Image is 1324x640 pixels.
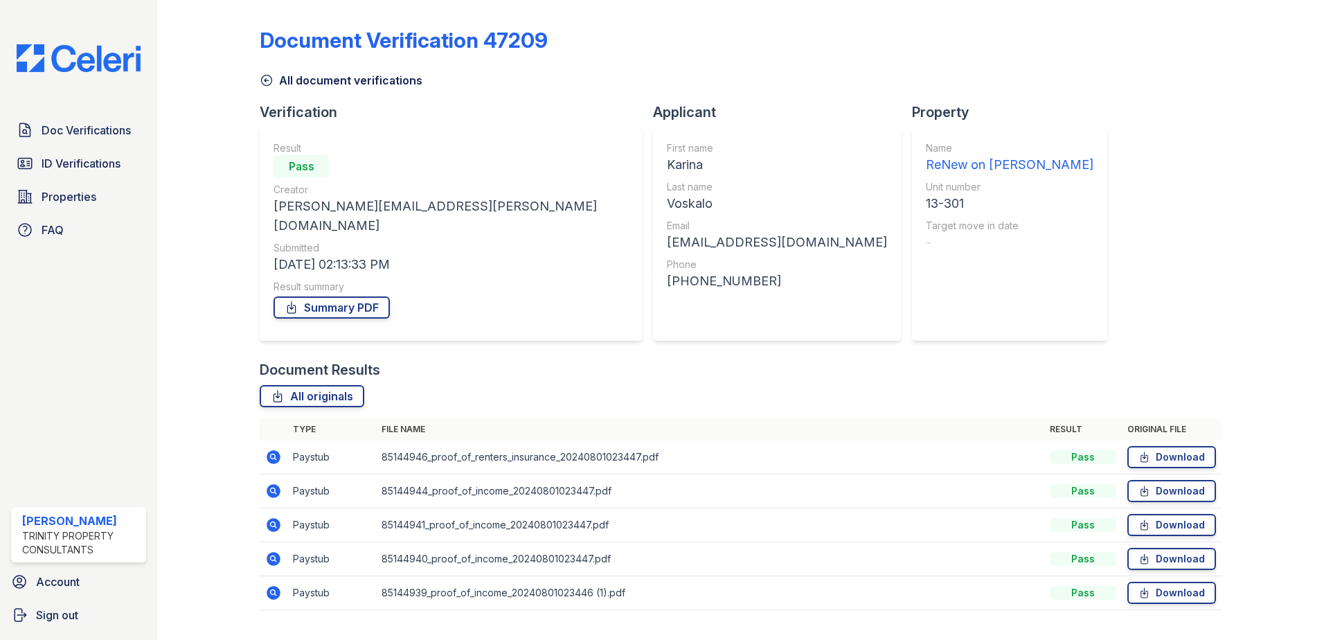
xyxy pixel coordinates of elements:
div: Pass [1050,450,1116,464]
a: Sign out [6,601,152,629]
td: 85144939_proof_of_income_20240801023446 (1).pdf [376,576,1044,610]
div: Last name [667,180,887,194]
div: Applicant [653,103,912,122]
a: Doc Verifications [11,116,146,144]
th: Result [1044,418,1122,441]
a: ID Verifications [11,150,146,177]
div: Document Verification 47209 [260,28,548,53]
div: First name [667,141,887,155]
td: 85144944_proof_of_income_20240801023447.pdf [376,474,1044,508]
div: [PHONE_NUMBER] [667,272,887,291]
a: Account [6,568,152,596]
div: Voskalo [667,194,887,213]
div: Email [667,219,887,233]
div: 13-301 [926,194,1093,213]
a: All originals [260,385,364,407]
div: [DATE] 02:13:33 PM [274,255,628,274]
div: Phone [667,258,887,272]
div: ReNew on [PERSON_NAME] [926,155,1093,175]
div: Trinity Property Consultants [22,529,141,557]
div: Unit number [926,180,1093,194]
span: Properties [42,188,96,205]
a: FAQ [11,216,146,244]
div: Pass [1050,518,1116,532]
span: Account [36,574,80,590]
td: Paystub [287,542,376,576]
div: Pass [1050,484,1116,498]
td: 85144940_proof_of_income_20240801023447.pdf [376,542,1044,576]
div: [PERSON_NAME] [22,513,141,529]
div: Submitted [274,241,628,255]
a: Download [1127,548,1216,570]
td: Paystub [287,474,376,508]
span: ID Verifications [42,155,120,172]
th: Original file [1122,418,1222,441]
div: Creator [274,183,628,197]
td: 85144941_proof_of_income_20240801023447.pdf [376,508,1044,542]
span: FAQ [42,222,64,238]
td: Paystub [287,441,376,474]
div: Result summary [274,280,628,294]
a: Download [1127,480,1216,502]
a: Download [1127,582,1216,604]
div: Result [274,141,628,155]
div: - [926,233,1093,252]
div: Pass [274,155,329,177]
div: Pass [1050,552,1116,566]
td: Paystub [287,508,376,542]
span: Doc Verifications [42,122,131,139]
th: File name [376,418,1044,441]
div: Verification [260,103,653,122]
td: 85144946_proof_of_renters_insurance_20240801023447.pdf [376,441,1044,474]
div: Property [912,103,1118,122]
a: Name ReNew on [PERSON_NAME] [926,141,1093,175]
div: [EMAIL_ADDRESS][DOMAIN_NAME] [667,233,887,252]
a: Summary PDF [274,296,390,319]
span: Sign out [36,607,78,623]
img: CE_Logo_Blue-a8612792a0a2168367f1c8372b55b34899dd931a85d93a1a3d3e32e68fde9ad4.png [6,44,152,72]
div: Document Results [260,360,380,380]
td: Paystub [287,576,376,610]
div: Target move in date [926,219,1093,233]
div: Pass [1050,586,1116,600]
div: Karina [667,155,887,175]
a: All document verifications [260,72,422,89]
a: Download [1127,514,1216,536]
div: Name [926,141,1093,155]
div: [PERSON_NAME][EMAIL_ADDRESS][PERSON_NAME][DOMAIN_NAME] [274,197,628,235]
a: Download [1127,446,1216,468]
a: Properties [11,183,146,211]
th: Type [287,418,376,441]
